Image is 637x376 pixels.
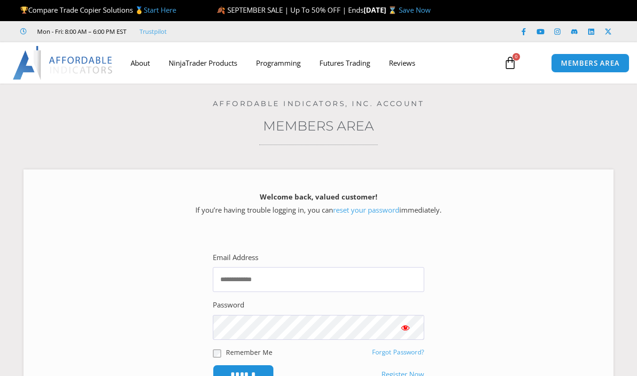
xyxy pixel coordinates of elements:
span: Compare Trade Copier Solutions 🥇 [20,5,176,15]
strong: Welcome back, valued customer! [260,192,377,201]
a: Reviews [380,52,425,74]
a: NinjaTrader Products [159,52,247,74]
span: 🍂 SEPTEMBER SALE | Up To 50% OFF | Ends [217,5,364,15]
img: 🏆 [21,7,28,14]
span: MEMBERS AREA [561,60,620,67]
label: Email Address [213,251,258,264]
strong: [DATE] ⌛ [364,5,399,15]
a: Futures Trading [310,52,380,74]
a: MEMBERS AREA [551,54,629,73]
img: LogoAI | Affordable Indicators – NinjaTrader [13,46,114,80]
label: Remember Me [226,347,272,357]
a: Forgot Password? [372,348,424,356]
span: 0 [513,53,520,61]
label: Password [213,299,244,312]
a: Members Area [263,118,374,134]
a: Programming [247,52,310,74]
a: Start Here [144,5,176,15]
a: About [121,52,159,74]
button: Show password [387,315,424,340]
a: Trustpilot [140,26,167,37]
a: 0 [489,49,531,77]
a: Save Now [399,5,431,15]
nav: Menu [121,52,497,74]
a: reset your password [333,205,399,215]
p: If you’re having trouble logging in, you can immediately. [40,191,597,217]
span: Mon - Fri: 8:00 AM – 6:00 PM EST [35,26,126,37]
a: Affordable Indicators, Inc. Account [213,99,425,108]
